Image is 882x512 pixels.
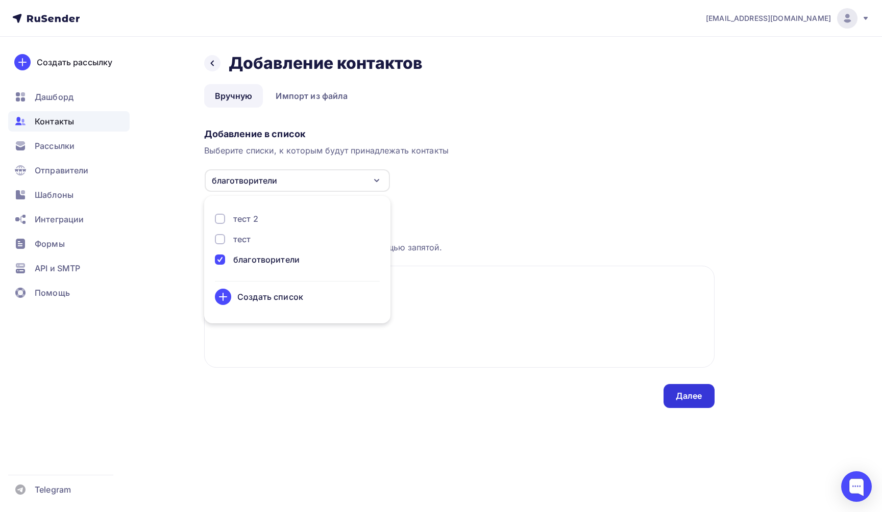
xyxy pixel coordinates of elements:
[35,140,75,152] span: Рассылки
[229,53,423,73] h2: Добавление контактов
[8,87,130,107] a: Дашборд
[35,91,73,103] span: Дашборд
[35,189,73,201] span: Шаблоны
[204,213,715,225] div: Загрузка контактов
[204,196,390,323] ul: благотворители
[204,84,263,108] a: Вручную
[37,56,112,68] div: Создать рассылку
[35,115,74,127] span: Контакты
[204,229,715,253] div: Каждый контакт с новой строки. Информация о контакте разделяется с помощью запятой.
[706,8,870,29] a: [EMAIL_ADDRESS][DOMAIN_NAME]
[237,291,303,303] div: Создать список
[233,213,258,225] div: тест 2
[8,185,130,205] a: Шаблоны
[35,213,84,225] span: Интеграции
[212,174,277,187] div: благотворители
[35,238,65,250] span: Формы
[204,144,715,157] div: Выберите списки, к которым будут принадлежать контакты
[265,84,358,108] a: Импорт из файла
[35,287,70,299] span: Помощь
[35,262,80,274] span: API и SMTP
[706,13,831,23] span: [EMAIL_ADDRESS][DOMAIN_NAME]
[35,483,71,496] span: Telegram
[8,160,130,181] a: Отправители
[35,164,89,176] span: Отправители
[204,169,390,192] button: благотворители
[8,111,130,132] a: Контакты
[8,234,130,254] a: Формы
[8,136,130,156] a: Рассылки
[233,233,251,245] div: тест
[204,128,715,140] div: Добавление в список
[676,390,702,402] div: Далее
[233,253,300,266] div: благотворители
